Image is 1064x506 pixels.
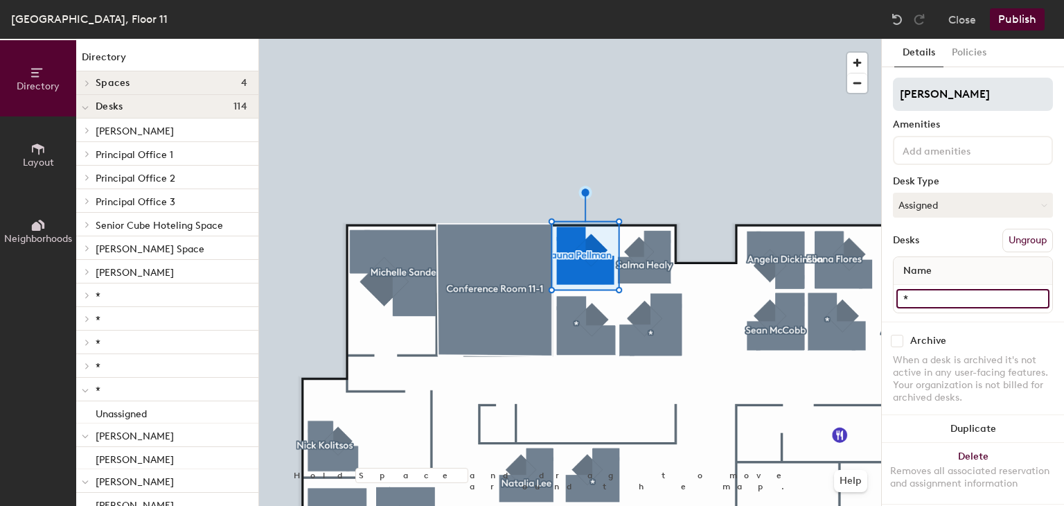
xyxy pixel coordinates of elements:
[893,193,1053,218] button: Assigned
[896,289,1049,308] input: Unnamed desk
[834,470,867,492] button: Help
[96,173,175,184] span: Principal Office 2
[96,476,174,488] span: [PERSON_NAME]
[96,220,223,232] span: Senior Cube Hoteling Space
[241,78,247,89] span: 4
[896,259,939,283] span: Name
[910,335,946,347] div: Archive
[882,415,1064,443] button: Duplicate
[948,8,976,30] button: Close
[233,101,247,112] span: 114
[990,8,1045,30] button: Publish
[96,267,174,279] span: [PERSON_NAME]
[4,233,72,245] span: Neighborhoods
[23,157,54,168] span: Layout
[96,125,174,137] span: [PERSON_NAME]
[96,101,123,112] span: Desks
[900,141,1025,158] input: Add amenities
[96,430,174,442] span: [PERSON_NAME]
[893,235,919,246] div: Desks
[943,39,995,67] button: Policies
[893,119,1053,130] div: Amenities
[96,149,173,161] span: Principal Office 1
[1002,229,1053,252] button: Ungroup
[890,465,1056,490] div: Removes all associated reservation and assignment information
[893,354,1053,404] div: When a desk is archived it's not active in any user-facing features. Your organization is not bil...
[882,443,1064,504] button: DeleteRemoves all associated reservation and assignment information
[96,196,175,208] span: Principal Office 3
[96,78,130,89] span: Spaces
[11,10,168,28] div: [GEOGRAPHIC_DATA], Floor 11
[893,176,1053,187] div: Desk Type
[890,12,904,26] img: Undo
[96,450,174,466] p: [PERSON_NAME]
[912,12,926,26] img: Redo
[17,80,60,92] span: Directory
[76,50,258,71] h1: Directory
[96,404,147,420] p: Unassigned
[96,243,204,255] span: [PERSON_NAME] Space
[894,39,943,67] button: Details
